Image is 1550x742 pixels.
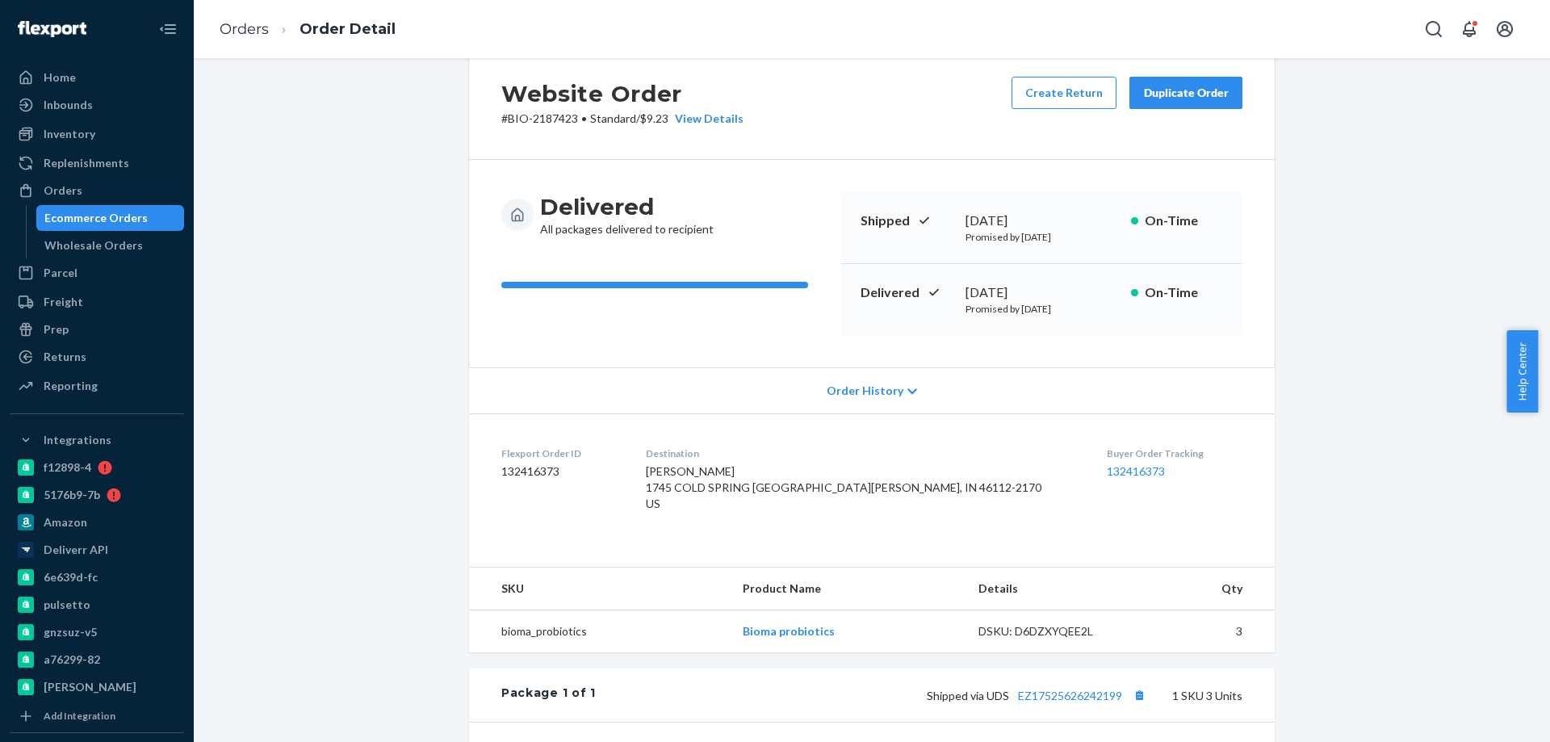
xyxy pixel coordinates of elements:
[44,237,143,254] div: Wholesale Orders
[10,674,184,700] a: [PERSON_NAME]
[44,126,95,142] div: Inventory
[10,564,184,590] a: 6e639d-fc
[1143,85,1229,101] div: Duplicate Order
[1142,610,1275,653] td: 3
[966,302,1118,316] p: Promised by [DATE]
[590,111,636,125] span: Standard
[10,455,184,480] a: f12898-4
[36,233,185,258] a: Wholesale Orders
[646,464,1041,510] span: [PERSON_NAME] 1745 COLD SPRING [GEOGRAPHIC_DATA][PERSON_NAME], IN 46112-2170 US
[10,65,184,90] a: Home
[978,623,1130,639] div: DSKU: D6DZXYQEE2L
[10,706,184,726] a: Add Integration
[10,619,184,645] a: gnzsuz-v5
[44,69,76,86] div: Home
[1129,685,1150,706] button: Copy tracking number
[668,111,744,127] button: View Details
[220,20,269,38] a: Orders
[596,685,1242,706] div: 1 SKU 3 Units
[10,289,184,315] a: Freight
[10,427,184,453] button: Integrations
[10,509,184,535] a: Amazon
[36,205,185,231] a: Ecommerce Orders
[44,459,91,476] div: f12898-4
[10,317,184,342] a: Prep
[1506,330,1538,413] button: Help Center
[501,77,744,111] h2: Website Order
[966,212,1118,230] div: [DATE]
[44,514,87,530] div: Amazon
[44,294,83,310] div: Freight
[1142,568,1275,610] th: Qty
[44,349,86,365] div: Returns
[966,230,1118,244] p: Promised by [DATE]
[1107,464,1165,478] a: 132416373
[861,283,953,302] p: Delivered
[1012,77,1116,109] button: Create Return
[10,373,184,399] a: Reporting
[44,265,77,281] div: Parcel
[540,192,714,221] h3: Delivered
[44,624,97,640] div: gnzsuz-v5
[44,679,136,695] div: [PERSON_NAME]
[44,569,98,585] div: 6e639d-fc
[44,542,108,558] div: Deliverr API
[152,13,184,45] button: Close Navigation
[1145,283,1223,302] p: On-Time
[743,624,835,638] a: Bioma probiotics
[1145,212,1223,230] p: On-Time
[1107,446,1242,460] dt: Buyer Order Tracking
[966,283,1118,302] div: [DATE]
[44,210,148,226] div: Ecommerce Orders
[44,378,98,394] div: Reporting
[501,463,620,480] dd: 132416373
[10,647,184,673] a: a76299-82
[10,537,184,563] a: Deliverr API
[10,482,184,508] a: 5176b9-7b
[207,6,408,53] ol: breadcrumbs
[10,260,184,286] a: Parcel
[10,344,184,370] a: Returns
[1129,77,1242,109] button: Duplicate Order
[44,182,82,199] div: Orders
[10,92,184,118] a: Inbounds
[581,111,587,125] span: •
[540,192,714,237] div: All packages delivered to recipient
[927,689,1150,702] span: Shipped via UDS
[1018,689,1122,702] a: EZ17525626242199
[44,432,111,448] div: Integrations
[44,709,115,723] div: Add Integration
[469,568,730,610] th: SKU
[44,652,100,668] div: a76299-82
[501,111,744,127] p: # BIO-2187423 / $9.23
[10,592,184,618] a: pulsetto
[1453,13,1485,45] button: Open notifications
[44,155,129,171] div: Replenishments
[966,568,1143,610] th: Details
[10,121,184,147] a: Inventory
[501,446,620,460] dt: Flexport Order ID
[44,597,90,613] div: pulsetto
[1418,13,1450,45] button: Open Search Box
[827,383,903,399] span: Order History
[469,610,730,653] td: bioma_probiotics
[861,212,953,230] p: Shipped
[646,446,1080,460] dt: Destination
[44,321,69,337] div: Prep
[10,178,184,203] a: Orders
[730,568,965,610] th: Product Name
[10,150,184,176] a: Replenishments
[1489,13,1521,45] button: Open account menu
[501,685,596,706] div: Package 1 of 1
[18,21,86,37] img: Flexport logo
[44,487,100,503] div: 5176b9-7b
[300,20,396,38] a: Order Detail
[44,97,93,113] div: Inbounds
